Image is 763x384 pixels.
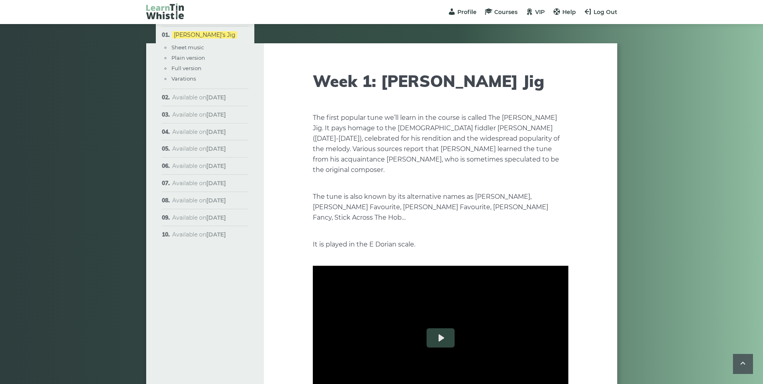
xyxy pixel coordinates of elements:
img: LearnTinWhistle.com [146,3,184,19]
a: [PERSON_NAME]’s Jig [172,31,237,38]
span: Help [562,8,576,16]
a: Profile [448,8,477,16]
span: Available on [172,128,226,135]
span: Available on [172,162,226,170]
span: Profile [457,8,477,16]
strong: [DATE] [206,145,226,152]
a: Plain version [171,55,205,61]
span: Available on [172,145,226,152]
span: VIP [535,8,545,16]
a: VIP [525,8,545,16]
span: Available on [172,111,226,118]
strong: [DATE] [206,180,226,187]
strong: [DATE] [206,162,226,170]
span: Log Out [594,8,617,16]
a: Sheet music [171,44,204,51]
p: The first popular tune we’ll learn in the course is called The [PERSON_NAME] Jig. It pays homage ... [313,113,568,175]
span: Available on [172,180,226,187]
a: Help [553,8,576,16]
p: It is played in the E Dorian scale. [313,239,568,250]
a: Full version [171,65,201,71]
a: Varations [171,75,196,82]
strong: [DATE] [206,197,226,204]
span: Available on [172,197,226,204]
span: Courses [494,8,517,16]
strong: [DATE] [206,128,226,135]
p: The tune is also known by its alternative names as [PERSON_NAME], [PERSON_NAME] Favourite, [PERSO... [313,192,568,223]
a: Courses [485,8,517,16]
span: Available on [172,214,226,221]
span: Available on [172,94,226,101]
strong: [DATE] [206,214,226,221]
strong: [DATE] [206,231,226,238]
strong: [DATE] [206,94,226,101]
h1: Week 1: [PERSON_NAME] Jig [313,71,568,91]
strong: [DATE] [206,111,226,118]
span: Available on [172,231,226,238]
a: Log Out [584,8,617,16]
